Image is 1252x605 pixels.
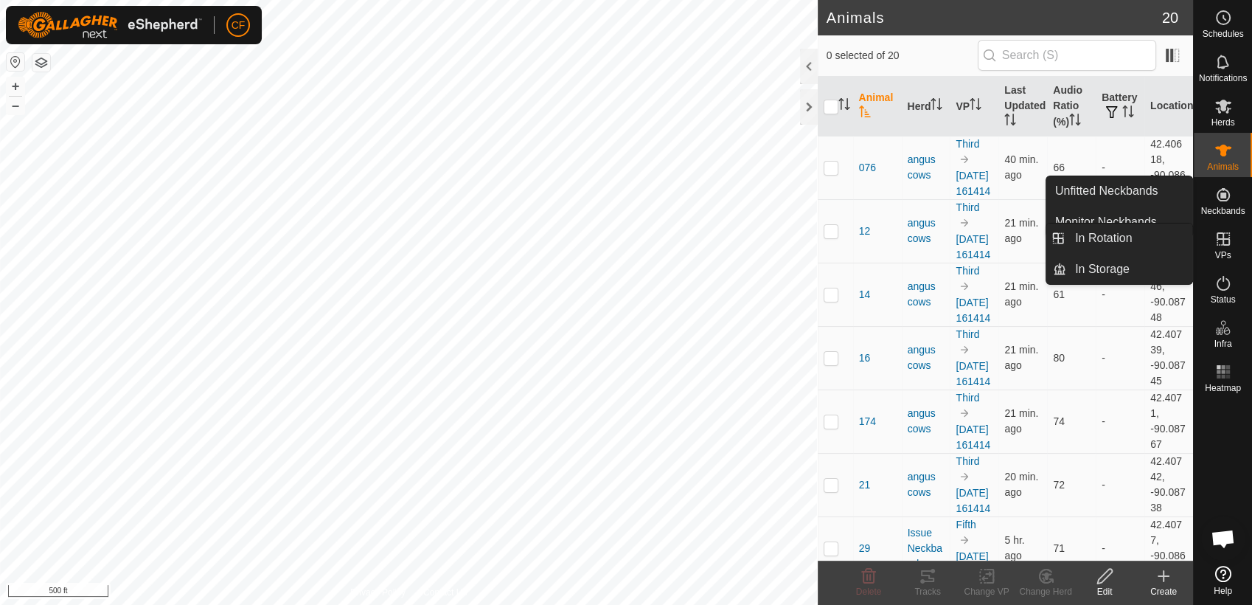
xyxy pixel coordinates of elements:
[1075,229,1132,247] span: In Rotation
[32,54,50,72] button: Map Layers
[959,153,970,165] img: to
[1207,162,1239,171] span: Animals
[908,215,945,246] div: angus cows
[1144,263,1193,326] td: 42.40746, -90.08748
[859,414,876,429] span: 174
[7,97,24,114] button: –
[1004,344,1038,371] span: Sep 19, 2025, 4:14 PM
[232,18,246,33] span: CF
[956,233,990,260] a: [DATE] 161414
[1144,136,1193,199] td: 42.40618, -90.08661
[908,525,945,572] div: Issue Neckband
[1201,516,1245,561] div: Open chat
[423,586,467,599] a: Contact Us
[859,224,871,239] span: 12
[1202,30,1243,38] span: Schedules
[908,469,945,500] div: angus cows
[956,138,979,150] a: Third
[931,100,942,112] p-sorticon: Activate to sort
[1210,295,1235,304] span: Status
[7,53,24,71] button: Reset Map
[1069,116,1081,128] p-sorticon: Activate to sort
[18,12,202,38] img: Gallagher Logo
[956,487,990,514] a: [DATE] 161414
[1053,415,1065,427] span: 74
[959,280,970,292] img: to
[7,77,24,95] button: +
[908,406,945,437] div: angus cows
[1096,263,1144,326] td: -
[838,100,850,112] p-sorticon: Activate to sort
[1053,162,1065,173] span: 66
[950,77,998,136] th: VP
[1096,326,1144,390] td: -
[908,279,945,310] div: angus cows
[970,100,981,112] p-sorticon: Activate to sort
[1214,339,1231,348] span: Infra
[1144,390,1193,453] td: 42.4071, -90.08767
[859,160,876,176] span: 076
[908,342,945,373] div: angus cows
[1046,207,1192,237] a: Monitor Neckbands
[856,587,882,597] span: Delete
[1066,255,1192,284] a: In Storage
[1144,453,1193,516] td: 42.40742, -90.08738
[1096,136,1144,199] td: -
[959,344,970,356] img: to
[350,586,406,599] a: Privacy Policy
[859,108,871,120] p-sorticon: Activate to sort
[1205,384,1241,393] span: Heatmap
[1134,585,1193,598] div: Create
[1122,108,1134,120] p-sorticon: Activate to sort
[1214,587,1232,595] span: Help
[1004,116,1016,128] p-sorticon: Activate to sort
[1162,7,1178,29] span: 20
[853,77,902,136] th: Animal
[959,471,970,483] img: to
[998,77,1047,136] th: Last Updated
[859,350,871,366] span: 16
[1046,255,1192,284] li: In Storage
[898,585,957,598] div: Tracks
[902,77,950,136] th: Herd
[956,265,979,277] a: Third
[1004,217,1038,244] span: Sep 19, 2025, 4:14 PM
[1144,77,1193,136] th: Location
[1016,585,1075,598] div: Change Herd
[1096,390,1144,453] td: -
[1055,182,1158,200] span: Unfitted Neckbands
[1053,352,1065,364] span: 80
[1075,585,1134,598] div: Edit
[956,423,990,451] a: [DATE] 161414
[1075,260,1130,278] span: In Storage
[1200,207,1245,215] span: Neckbands
[1004,407,1038,435] span: Sep 19, 2025, 4:14 PM
[956,297,990,324] a: [DATE] 161414
[1004,280,1038,308] span: Sep 19, 2025, 4:14 PM
[956,170,990,197] a: [DATE] 161414
[1096,453,1144,516] td: -
[978,40,1156,71] input: Search (S)
[1214,251,1231,260] span: VPs
[956,328,979,340] a: Third
[956,392,979,404] a: Third
[1004,534,1024,561] span: Sep 19, 2025, 10:49 AM
[959,217,970,229] img: to
[1047,77,1096,136] th: Audio Ratio (%)
[956,360,990,387] a: [DATE] 161414
[859,477,871,493] span: 21
[908,152,945,183] div: angus cows
[1144,516,1193,580] td: 42.4077, -90.08617
[1004,471,1038,498] span: Sep 19, 2025, 4:14 PM
[859,287,871,302] span: 14
[959,534,970,546] img: to
[1055,213,1157,231] span: Monitor Neckbands
[1046,176,1192,206] a: Unfitted Neckbands
[1053,479,1065,491] span: 72
[1053,542,1065,554] span: 71
[957,585,1016,598] div: Change VP
[1053,288,1065,300] span: 61
[1144,326,1193,390] td: 42.40739, -90.08745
